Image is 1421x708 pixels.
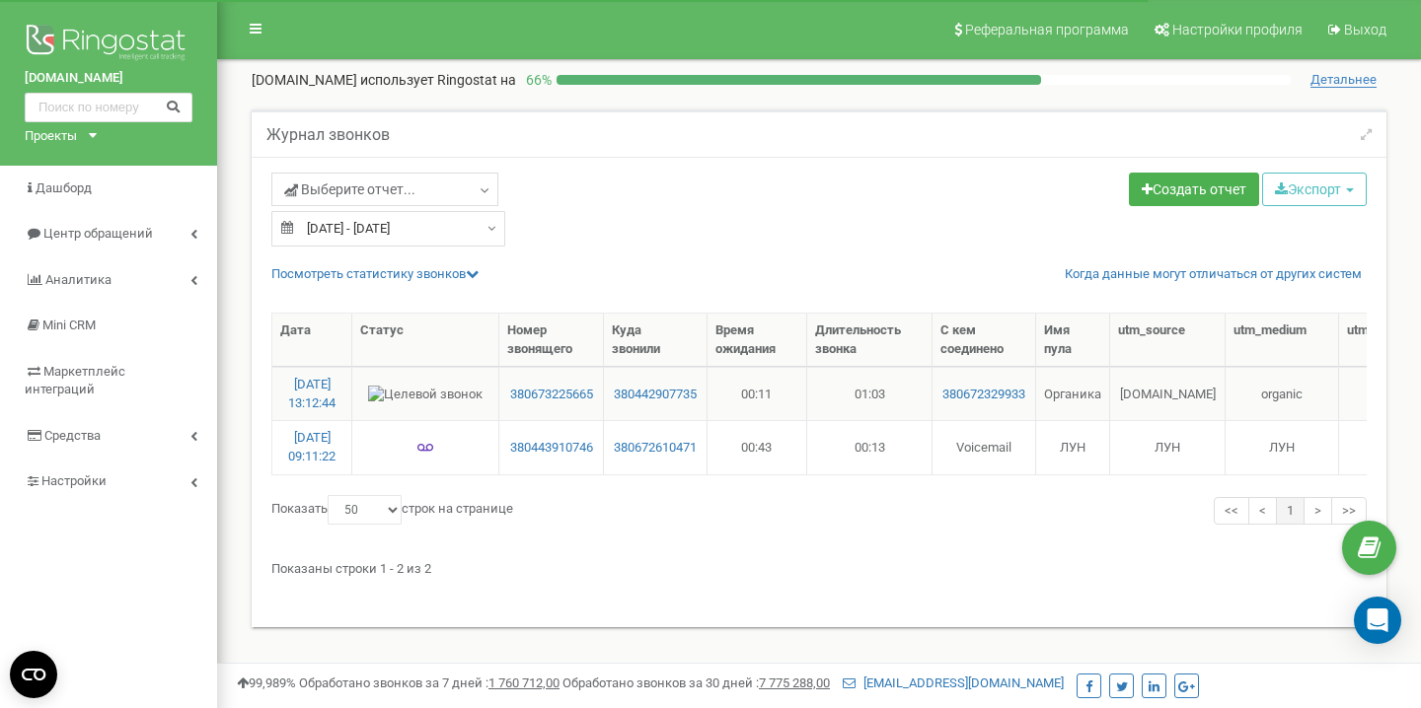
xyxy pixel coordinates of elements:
td: ЛУН [1226,420,1339,473]
div: Проекты [25,127,77,146]
a: 380672329933 [940,386,1027,404]
u: 1 760 712,00 [488,675,560,690]
th: С кем соединено [933,314,1036,367]
td: Voicemail [933,420,1036,473]
th: Номер звонящего [499,314,604,367]
a: Посмотреть cтатистику звонков [271,266,479,281]
div: Open Intercom Messenger [1354,597,1401,644]
a: 380443910746 [507,439,595,458]
th: Время ожидания [708,314,808,367]
img: Голосовая почта [417,440,433,456]
th: Статус [352,314,499,367]
span: 99,989% [237,675,296,690]
a: 380672610471 [612,439,698,458]
span: Mini CRM [42,318,96,332]
label: Показать строк на странице [271,495,513,525]
th: Куда звонили [604,314,707,367]
input: Поиск по номеру [25,93,192,122]
button: Open CMP widget [10,651,57,698]
td: 00:11 [708,367,808,420]
a: << [1214,497,1249,526]
a: 380673225665 [507,386,595,404]
a: [DATE] 13:12:44 [288,377,336,410]
td: organic [1226,367,1339,420]
td: 00:43 [708,420,808,473]
a: Создать отчет [1129,173,1259,206]
span: Аналитика [45,272,112,287]
a: >> [1331,497,1367,526]
button: Экспорт [1262,173,1367,206]
span: Детальнее [1310,72,1377,88]
a: [DOMAIN_NAME] [25,69,192,88]
td: [DOMAIN_NAME] [1110,367,1226,420]
span: Маркетплейс интеграций [25,364,125,397]
img: Целевой звонок [368,386,483,404]
a: 1 [1276,497,1305,526]
a: 380442907735 [612,386,698,404]
img: Ringostat logo [25,20,192,69]
th: utm_medium [1226,314,1339,367]
a: > [1304,497,1332,526]
th: Дата [272,314,352,367]
p: 66 % [516,70,557,90]
th: utm_source [1110,314,1226,367]
span: Настройки [41,473,107,488]
a: < [1248,497,1277,526]
h5: Журнал звонков [266,126,390,144]
span: Средства [44,428,101,443]
span: Обработано звонков за 7 дней : [299,675,560,690]
span: Настройки профиля [1172,22,1303,37]
span: Обработано звонков за 30 дней : [562,675,830,690]
div: Показаны строки 1 - 2 из 2 [271,552,1367,579]
p: [DOMAIN_NAME] [252,70,516,90]
u: 7 775 288,00 [759,675,830,690]
a: [EMAIL_ADDRESS][DOMAIN_NAME] [843,675,1064,690]
a: Когда данные могут отличаться от других систем [1065,265,1362,284]
td: Органика [1036,367,1110,420]
a: Выберите отчет... [271,173,498,206]
span: использует Ringostat на [360,72,516,88]
span: Центр обращений [43,226,153,241]
td: ЛУН [1036,420,1110,473]
span: Дашборд [36,180,92,195]
select: Показатьстрок на странице [328,495,402,525]
td: 01:03 [807,367,933,420]
td: ЛУН [1110,420,1226,473]
a: [DATE] 09:11:22 [288,430,336,463]
span: Выберите отчет... [284,179,415,199]
th: Длительность звонка [807,314,933,367]
span: Выход [1344,22,1386,37]
span: Реферальная программа [965,22,1129,37]
td: 00:13 [807,420,933,473]
th: Имя пула [1036,314,1110,367]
